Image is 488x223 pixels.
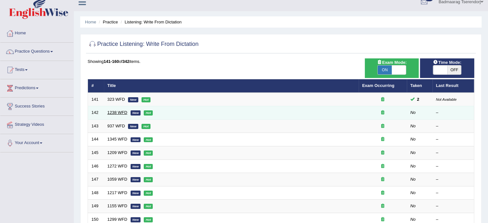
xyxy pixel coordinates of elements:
[436,123,471,129] div: –
[88,39,199,49] h2: Practice Listening: Write From Dictation
[141,97,150,102] em: Hot
[122,59,129,64] b: 342
[144,110,153,116] em: Hot
[410,124,416,128] em: No
[128,124,138,129] em: New
[88,146,104,160] td: 145
[362,83,394,88] a: Exam Occurring
[104,79,359,93] th: Title
[88,200,104,213] td: 149
[131,177,141,182] em: New
[362,97,403,103] div: Exam occurring question
[119,19,182,25] li: Listening: Write From Dictation
[131,191,141,196] em: New
[131,164,141,169] em: New
[436,136,471,142] div: –
[0,61,73,77] a: Tests
[88,58,474,64] div: Showing of items.
[410,203,416,208] em: No
[362,123,403,129] div: Exam occurring question
[131,217,141,222] em: New
[144,191,153,196] em: Hot
[447,65,461,74] span: OFF
[144,204,153,209] em: Hot
[131,137,141,142] em: New
[107,150,127,155] a: 1209 WFD
[144,150,153,156] em: Hot
[410,150,416,155] em: No
[362,136,403,142] div: Exam occurring question
[0,79,73,95] a: Predictions
[432,79,474,93] th: Last Result
[0,116,73,132] a: Strategy Videos
[362,217,403,223] div: Exam occurring question
[144,137,153,142] em: Hot
[410,190,416,195] em: No
[362,203,403,209] div: Exam occurring question
[88,106,104,120] td: 142
[362,176,403,183] div: Exam occurring question
[410,177,416,182] em: No
[107,164,127,168] a: 1272 WFD
[97,19,118,25] li: Practice
[131,150,141,156] em: New
[436,217,471,223] div: –
[410,137,416,142] em: No
[144,177,153,182] em: Hot
[88,93,104,106] td: 141
[436,190,471,196] div: –
[0,43,73,59] a: Practice Questions
[144,164,153,169] em: Hot
[88,159,104,173] td: 146
[85,20,96,24] a: Home
[410,217,416,222] em: No
[410,164,416,168] em: No
[88,79,104,93] th: #
[131,110,141,116] em: New
[362,110,403,116] div: Exam occurring question
[0,134,73,150] a: Your Account
[362,190,403,196] div: Exam occurring question
[365,58,419,78] div: Show exams occurring in exams
[436,176,471,183] div: –
[431,59,464,66] span: Time Mode:
[436,110,471,116] div: –
[104,59,119,64] b: 141-160
[374,59,409,66] span: Exam Mode:
[436,203,471,209] div: –
[88,173,104,186] td: 147
[88,119,104,133] td: 143
[436,98,457,101] small: Not Available
[107,137,127,142] a: 1345 WFD
[128,97,138,102] em: New
[107,110,127,115] a: 1238 WFD
[407,79,432,93] th: Taken
[107,203,127,208] a: 1155 WFD
[107,177,127,182] a: 1059 WFD
[362,163,403,169] div: Exam occurring question
[410,110,416,115] em: No
[362,150,403,156] div: Exam occurring question
[378,65,392,74] span: ON
[107,97,125,102] a: 323 WFD
[107,217,127,222] a: 1299 WFD
[107,124,125,128] a: 937 WFD
[88,133,104,146] td: 144
[415,96,422,103] span: You can still take this question
[107,190,127,195] a: 1217 WFD
[0,24,73,40] a: Home
[144,217,153,222] em: Hot
[436,150,471,156] div: –
[88,186,104,200] td: 148
[131,204,141,209] em: New
[141,124,150,129] em: Hot
[0,98,73,114] a: Success Stories
[436,163,471,169] div: –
